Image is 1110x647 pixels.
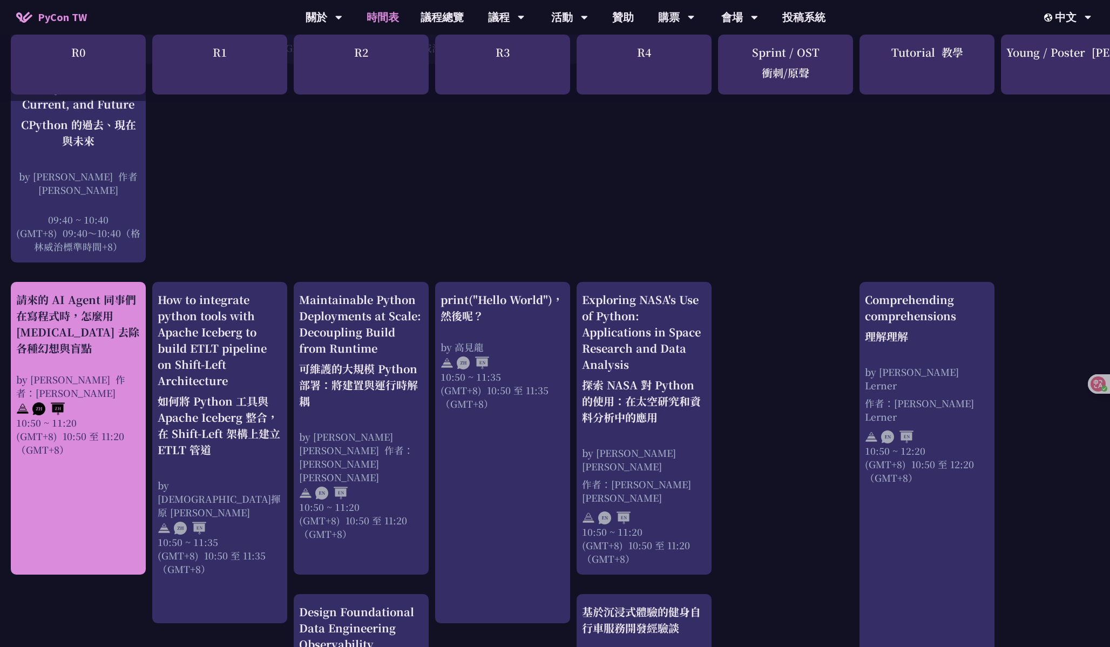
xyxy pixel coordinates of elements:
[441,292,565,324] div: print("Hello World")，然後呢？
[5,4,98,31] a: PyCon TW
[16,416,140,456] div: 10:50 ~ 11:20 (GMT+8)
[299,500,423,541] div: 10:50 ~ 11:20 (GMT+8)
[158,549,266,576] font: 10:50 至 11:35（GMT+8）
[16,429,124,456] font: 10:50 至 11:20（GMT+8）
[441,340,565,354] div: by 高見龍
[299,514,407,541] font: 10:50 至 11:20（GMT+8）
[865,292,989,349] div: Comprehending comprehensions
[881,430,913,443] img: ENEN.5a408d1.svg
[174,522,206,535] img: ZHEN.371966e.svg
[16,292,140,356] div: 請來的 AI Agent 同事們在寫程式時，怎麼用 [MEDICAL_DATA] 去除各種幻想與盲點
[158,535,282,576] div: 10:50 ~ 11:35 (GMT+8)
[16,12,32,23] img: Home icon of PyCon TW 2025
[299,292,423,414] div: Maintainable Python Deployments at Scale: Decoupling Build from Runtime
[582,292,706,430] div: Exploring NASA's Use of Python: Applications in Space Research and Data Analysis
[158,522,171,535] img: svg+xml;base64,PHN2ZyB4bWxucz0iaHR0cDovL3d3dy53My5vcmcvMjAwMC9zdmciIHdpZHRoPSIyNCIgaGVpZ2h0PSIyNC...
[16,373,125,400] font: 作者：[PERSON_NAME]
[38,9,87,25] span: PyCon TW
[859,35,994,95] div: Tutorial
[294,35,429,95] div: R2
[16,80,140,153] div: CPython Past, Current, and Future
[16,213,140,253] div: 09:40 ~ 10:40 (GMT+8)
[582,292,706,565] a: Exploring NASA's Use of Python: Applications in Space Research and Data Analysis探索 NASA 對 Python ...
[865,396,974,423] font: 作者：[PERSON_NAME] Lerner
[16,292,140,565] a: 請來的 AI Agent 同事們在寫程式時，怎麼用 [MEDICAL_DATA] 去除各種幻想與盲點 by [PERSON_NAME] 作者：[PERSON_NAME] 10:50 ~ 11:2...
[158,393,280,457] font: 如何將 Python 工具與 Apache Iceberg 整合，在 Shift-Left 架構上建立 ETLT 管道
[865,444,989,484] div: 10:50 ~ 12:20 (GMT+8)
[865,328,908,344] font: 理解理解
[577,35,712,95] div: R4
[865,430,878,443] img: svg+xml;base64,PHN2ZyB4bWxucz0iaHR0cDovL3d3dy53My5vcmcvMjAwMC9zdmciIHdpZHRoPSIyNCIgaGVpZ2h0PSIyNC...
[299,443,414,484] font: 作者：[PERSON_NAME] [PERSON_NAME]
[598,511,631,524] img: ENEN.5a408d1.svg
[435,35,570,95] div: R3
[38,170,138,197] font: 作者 [PERSON_NAME]
[582,446,706,509] div: by [PERSON_NAME] [PERSON_NAME]
[942,44,963,60] font: 教學
[441,370,565,410] div: 10:50 ~ 11:35 (GMT+8)
[865,365,989,428] div: by [PERSON_NAME] Lerner
[299,292,423,565] a: Maintainable Python Deployments at Scale: Decoupling Build from Runtime可維護的大規模 Python 部署：將建置與運行時解...
[582,477,691,504] font: 作者：[PERSON_NAME] [PERSON_NAME]
[582,538,690,565] font: 10:50 至 11:20（GMT+8）
[762,65,809,80] font: 衝刺/原聲
[16,373,140,400] div: by [PERSON_NAME]
[299,430,423,484] div: by [PERSON_NAME] [PERSON_NAME]
[582,511,595,524] img: svg+xml;base64,PHN2ZyB4bWxucz0iaHR0cDovL3d3dy53My5vcmcvMjAwMC9zdmciIHdpZHRoPSIyNCIgaGVpZ2h0PSIyNC...
[441,356,454,369] img: svg+xml;base64,PHN2ZyB4bWxucz0iaHR0cDovL3d3dy53My5vcmcvMjAwMC9zdmciIHdpZHRoPSIyNCIgaGVpZ2h0PSIyNC...
[299,361,418,409] font: 可維護的大規模 Python 部署：將建置與運行時解耦
[16,170,140,197] div: by [PERSON_NAME]
[457,356,489,369] img: ZHEN.371966e.svg
[32,402,65,415] img: ZHZH.38617ef.svg
[152,35,287,95] div: R1
[582,604,706,636] div: 基於沉浸式體驗的健身自行車服務開發經驗談
[158,292,282,462] div: How to integrate python tools with Apache Iceberg to build ETLT pipeline on Shift-Left Architecture
[1044,14,1055,22] img: Locale Icon
[865,457,974,484] font: 10:50 至 12:20（GMT+8）
[11,35,146,95] div: R0
[441,292,565,614] a: print("Hello World")，然後呢？ by 高見龍 10:50 ~ 11:35 (GMT+8) 10:50 至 11:35（GMT+8）
[582,525,706,565] div: 10:50 ~ 11:20 (GMT+8)
[299,487,312,500] img: svg+xml;base64,PHN2ZyB4bWxucz0iaHR0cDovL3d3dy53My5vcmcvMjAwMC9zdmciIHdpZHRoPSIyNCIgaGVpZ2h0PSIyNC...
[16,402,29,415] img: svg+xml;base64,PHN2ZyB4bWxucz0iaHR0cDovL3d3dy53My5vcmcvMjAwMC9zdmciIHdpZHRoPSIyNCIgaGVpZ2h0PSIyNC...
[34,226,140,253] font: 09:40～10:40（格林威治標準時間+8）
[16,80,140,253] a: CPython Past, Current, and FutureCPython 的過去、現在與未來 by [PERSON_NAME] 作者 [PERSON_NAME] 09:40 ~ 10:4...
[21,117,136,149] font: CPython 的過去、現在與未來
[582,377,701,425] font: 探索 NASA 對 Python 的使用：在太空研究和資料分析中的應用
[158,478,282,519] div: by [DEMOGRAPHIC_DATA]揮原 [PERSON_NAME]
[158,292,282,614] a: How to integrate python tools with Apache Iceberg to build ETLT pipeline on Shift-Left Architectu...
[315,487,348,500] img: ENEN.5a408d1.svg
[441,383,549,410] font: 10:50 至 11:35（GMT+8）
[718,35,853,95] div: Sprint / OST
